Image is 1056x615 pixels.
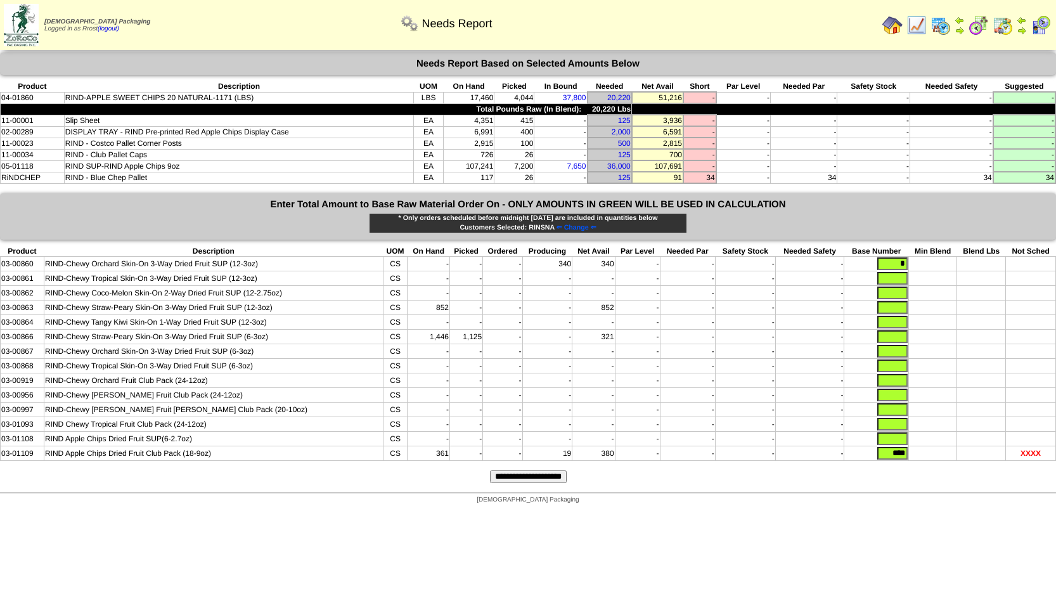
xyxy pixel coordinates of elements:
td: - [660,271,715,286]
td: - [993,115,1055,126]
td: - [716,92,771,103]
td: 1,446 [408,330,450,344]
td: 852 [572,301,615,315]
td: - [572,403,615,417]
td: Slip Sheet [64,115,414,126]
td: - [615,330,660,344]
td: - [715,417,775,432]
td: - [483,403,522,417]
td: 17,460 [443,92,494,103]
td: 51,216 [632,92,683,103]
td: - [572,359,615,373]
td: EA [414,149,443,160]
td: - [910,92,993,103]
td: - [615,373,660,388]
a: ⇐ Change ⇐ [555,224,596,231]
td: - [660,417,715,432]
td: - [483,432,522,446]
td: - [715,403,775,417]
td: - [683,138,716,149]
td: CS [383,388,407,403]
td: - [770,92,837,103]
td: - [615,315,660,330]
td: LBS [414,92,443,103]
td: - [775,388,844,403]
td: - [483,373,522,388]
td: - [522,432,572,446]
td: - [775,417,844,432]
td: RIND-APPLE SWEET CHIPS 20 NATURAL-1171 (LBS) [64,92,414,103]
th: Needed [588,81,632,92]
td: - [837,126,910,138]
td: CS [383,344,407,359]
td: - [660,359,715,373]
th: Picked [449,246,482,257]
td: RIND-Chewy Tangy Kiwi Skin-On 1-Way Dried Fruit SUP (12-3oz) [44,315,383,330]
td: - [615,344,660,359]
td: - [408,271,450,286]
td: - [837,160,910,172]
td: - [408,286,450,301]
td: - [837,172,910,183]
td: EA [414,115,443,126]
td: RIND-Chewy Coco-Melon Skin-On 2-Way Dried Fruit SUP (12-2.75oz) [44,286,383,301]
td: - [715,257,775,271]
td: 26 [494,172,534,183]
td: CS [383,330,407,344]
td: 6,991 [443,126,494,138]
td: - [716,160,771,172]
td: - [993,126,1055,138]
td: - [910,138,993,149]
td: - [683,126,716,138]
td: - [615,271,660,286]
td: - [775,359,844,373]
span: ⇐ Change ⇐ [557,224,596,231]
th: Needed Safety [910,81,993,92]
td: 700 [632,149,683,160]
td: 04-01860 [1,92,65,103]
th: Needed Safety [775,246,844,257]
td: - [910,149,993,160]
td: 03-00861 [1,271,44,286]
td: - [775,286,844,301]
td: CS [383,257,407,271]
th: Net Avail [572,246,615,257]
td: - [522,301,572,315]
td: 34 [910,172,993,183]
img: calendarinout.gif [993,15,1013,36]
td: 03-01093 [1,417,44,432]
td: - [483,344,522,359]
td: - [993,138,1055,149]
th: In Bound [534,81,588,92]
td: - [615,257,660,271]
th: Producing [522,246,572,257]
td: - [993,149,1055,160]
th: On Hand [443,81,494,92]
img: line_graph.gif [906,15,927,36]
td: 2,915 [443,138,494,149]
td: - [483,330,522,344]
td: - [483,286,522,301]
td: - [449,315,482,330]
td: 3,936 [632,115,683,126]
td: - [572,344,615,359]
a: 36,000 [607,162,631,171]
th: Needed Par [660,246,715,257]
th: On Hand [408,246,450,257]
td: - [715,373,775,388]
td: - [716,115,771,126]
td: - [449,301,482,315]
td: - [993,92,1055,103]
th: Picked [494,81,534,92]
td: CS [383,301,407,315]
td: - [775,330,844,344]
td: - [534,126,588,138]
td: RIND-Chewy Tropical Skin-On 3-Way Dried Fruit SUP (12-3oz) [44,271,383,286]
td: - [715,286,775,301]
td: 415 [494,115,534,126]
td: - [775,271,844,286]
td: - [483,359,522,373]
td: 726 [443,149,494,160]
td: 100 [494,138,534,149]
td: RIND-Chewy Orchard Skin-On 3-Way Dried Fruit SUP (6-3oz) [44,344,383,359]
